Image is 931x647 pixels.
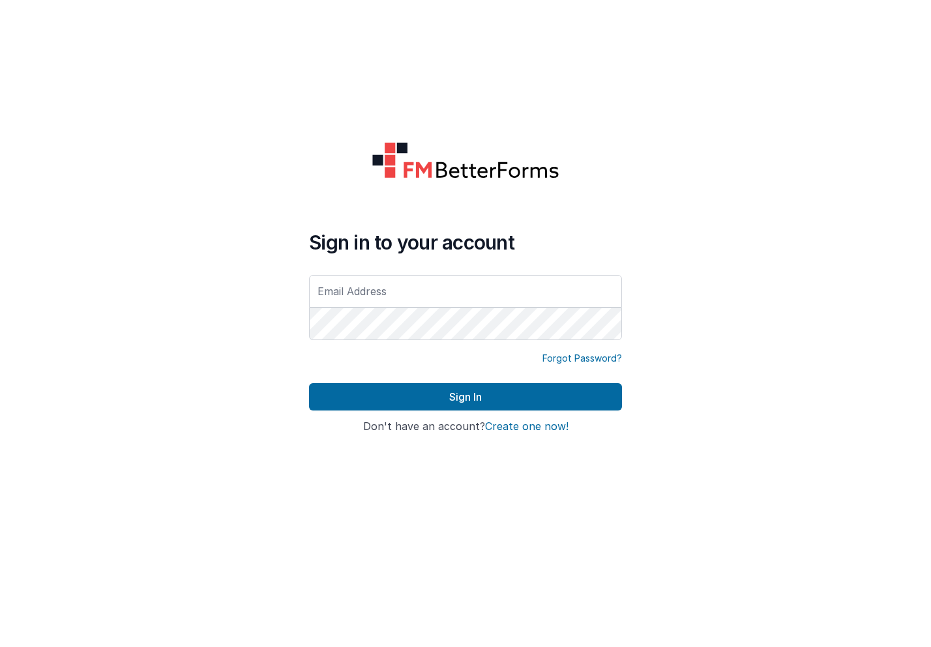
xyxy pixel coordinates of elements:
[309,275,622,308] input: Email Address
[542,352,622,365] a: Forgot Password?
[309,383,622,410] button: Sign In
[485,421,569,433] button: Create one now!
[309,231,622,254] h4: Sign in to your account
[309,421,622,433] h4: Don't have an account?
